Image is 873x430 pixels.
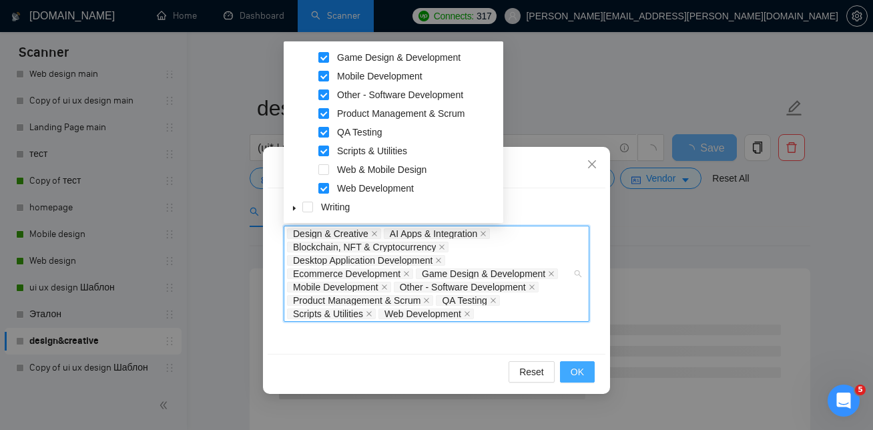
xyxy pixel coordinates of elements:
[416,268,558,279] span: Game Design & Development
[464,310,471,317] span: close
[287,255,445,266] span: Desktop Application Development
[287,242,449,252] span: Blockchain, NFT & Cryptocurrency
[334,124,501,140] span: QA Testing
[318,199,501,215] span: Writing
[855,385,866,395] span: 5
[337,108,465,119] span: Product Management & Scrum
[519,365,544,379] span: Reset
[337,146,407,156] span: Scripts & Utilities
[436,295,499,306] span: QA Testing
[291,205,298,212] span: caret-down
[337,71,422,81] span: Mobile Development
[400,282,526,292] span: Other - Software Development
[293,256,432,265] span: Desktop Application Development
[378,308,474,319] span: Web Development
[587,159,597,170] span: close
[423,297,430,304] span: close
[287,268,413,279] span: Ecommerce Development
[337,183,414,194] span: Web Development
[293,282,378,292] span: Mobile Development
[293,242,436,252] span: Blockchain, NFT & Cryptocurrency
[287,228,381,239] span: Design & Creative
[371,230,378,237] span: close
[337,52,461,63] span: Game Design & Development
[337,89,463,100] span: Other - Software Development
[334,162,501,178] span: Web & Mobile Design
[439,244,445,250] span: close
[334,105,501,122] span: Product Management & Scrum
[293,296,420,305] span: Product Management & Scrum
[435,257,442,264] span: close
[287,295,433,306] span: Product Management & Scrum
[321,202,350,212] span: Writing
[334,143,501,159] span: Scripts & Utilities
[366,310,372,317] span: close
[293,269,400,278] span: Ecommerce Development
[293,229,368,238] span: Design & Creative
[574,147,610,183] button: Close
[384,309,461,318] span: Web Development
[548,270,555,277] span: close
[394,282,539,292] span: Other - Software Development
[337,164,426,175] span: Web & Mobile Design
[560,361,595,383] button: OK
[480,230,487,237] span: close
[490,297,497,304] span: close
[384,228,491,239] span: AI Apps & Integration
[337,127,382,138] span: QA Testing
[529,284,535,290] span: close
[334,49,501,65] span: Game Design & Development
[390,229,478,238] span: AI Apps & Integration
[477,308,479,319] input: Select Categories
[381,284,388,290] span: close
[334,87,501,103] span: Other - Software Development
[422,269,545,278] span: Game Design & Development
[403,270,410,277] span: close
[287,308,376,319] span: Scripts & Utilities
[828,385,860,417] iframe: Intercom live chat
[571,365,584,379] span: OK
[334,68,501,84] span: Mobile Development
[509,361,555,383] button: Reset
[287,282,391,292] span: Mobile Development
[293,309,363,318] span: Scripts & Utilities
[442,296,487,305] span: QA Testing
[334,180,501,196] span: Web Development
